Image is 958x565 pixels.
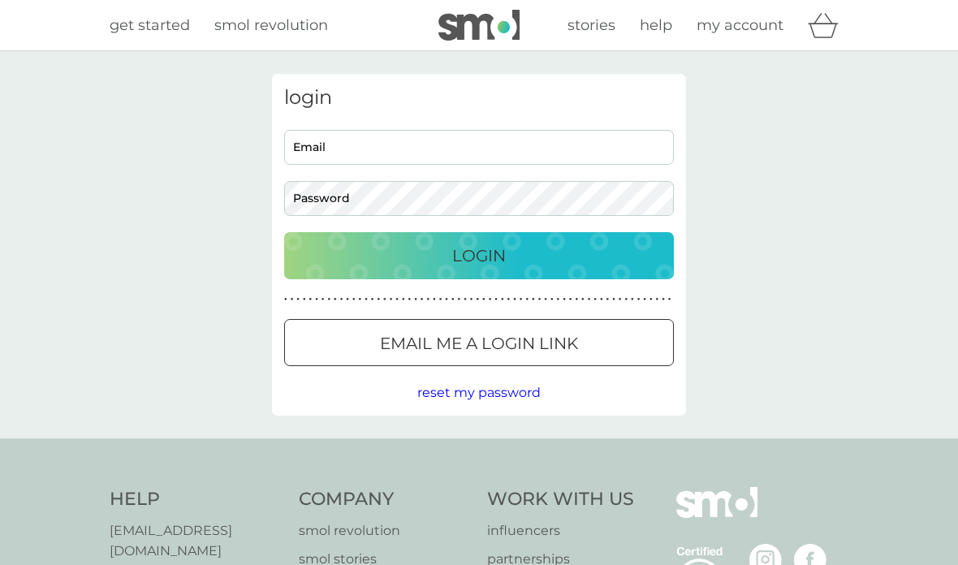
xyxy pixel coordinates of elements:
p: ● [501,295,504,304]
a: stories [567,14,615,37]
p: ● [390,295,393,304]
p: ● [408,295,412,304]
p: ● [482,295,485,304]
p: ● [303,295,306,304]
p: ● [513,295,516,304]
p: ● [334,295,337,304]
p: ● [458,295,461,304]
p: ● [532,295,535,304]
p: ● [426,295,429,304]
p: Login [452,243,506,269]
p: ● [321,295,325,304]
p: ● [414,295,417,304]
p: ● [315,295,318,304]
p: ● [284,295,287,304]
p: ● [507,295,511,304]
p: ● [619,295,622,304]
p: ● [538,295,542,304]
p: ● [489,295,492,304]
a: smol revolution [214,14,328,37]
p: ● [464,295,467,304]
p: ● [383,295,386,304]
div: basket [808,9,848,41]
a: help [640,14,672,37]
p: ● [656,295,659,304]
a: my account [697,14,783,37]
p: ● [550,295,554,304]
p: ● [612,295,615,304]
p: ● [649,295,653,304]
p: ● [476,295,479,304]
p: ● [494,295,498,304]
h3: login [284,86,674,110]
p: ● [371,295,374,304]
p: ● [520,295,523,304]
a: [EMAIL_ADDRESS][DOMAIN_NAME] [110,520,283,562]
p: ● [421,295,424,304]
span: help [640,16,672,34]
p: ● [470,295,473,304]
a: get started [110,14,190,37]
h4: Help [110,487,283,512]
p: ● [525,295,529,304]
p: ● [291,295,294,304]
span: my account [697,16,783,34]
p: ● [563,295,566,304]
p: ● [377,295,380,304]
span: stories [567,16,615,34]
p: ● [593,295,597,304]
p: ● [296,295,300,304]
button: Login [284,232,674,279]
p: ● [346,295,349,304]
p: Email me a login link [380,330,578,356]
p: ● [395,295,399,304]
p: ● [631,295,634,304]
a: influencers [487,520,634,541]
p: ● [451,295,455,304]
p: ● [327,295,330,304]
h4: Work With Us [487,487,634,512]
span: smol revolution [214,16,328,34]
p: ● [402,295,405,304]
p: ● [606,295,610,304]
img: smol [438,10,520,41]
p: ● [637,295,641,304]
p: ● [439,295,442,304]
p: ● [581,295,585,304]
h4: Company [299,487,472,512]
p: ● [569,295,572,304]
p: ● [352,295,356,304]
a: smol revolution [299,520,472,541]
button: reset my password [417,382,541,403]
p: ● [557,295,560,304]
p: ● [588,295,591,304]
p: ● [662,295,665,304]
p: ● [445,295,448,304]
img: smol [676,487,757,542]
p: ● [365,295,368,304]
p: ● [359,295,362,304]
p: ● [340,295,343,304]
p: ● [624,295,628,304]
p: ● [643,295,646,304]
p: ● [668,295,671,304]
p: ● [309,295,313,304]
p: ● [433,295,436,304]
span: get started [110,16,190,34]
p: ● [600,295,603,304]
p: ● [544,295,547,304]
span: reset my password [417,385,541,400]
button: Email me a login link [284,319,674,366]
p: ● [575,295,578,304]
